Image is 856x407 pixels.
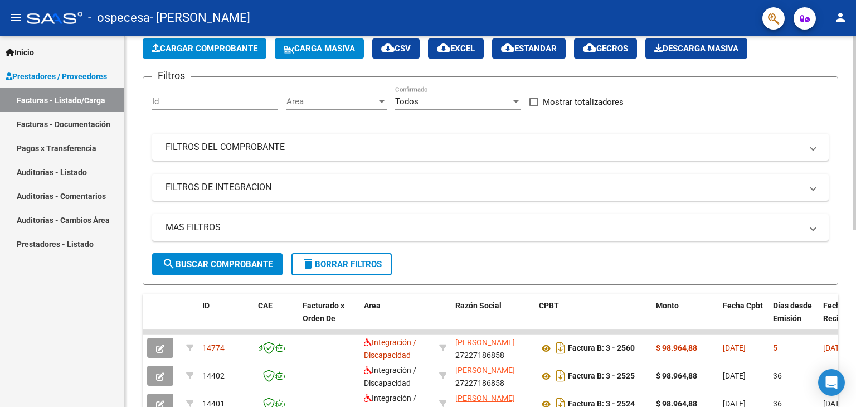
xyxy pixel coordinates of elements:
[583,41,596,55] mat-icon: cloud_download
[162,257,176,270] mat-icon: search
[202,343,225,352] span: 14774
[718,294,769,343] datatable-header-cell: Fecha Cpbt
[152,68,191,84] h3: Filtros
[492,38,566,59] button: Estandar
[455,394,515,403] span: [PERSON_NAME]
[651,294,718,343] datatable-header-cell: Monto
[152,43,257,54] span: Cargar Comprobante
[455,338,515,347] span: [PERSON_NAME]
[152,214,829,241] mat-expansion-panel-header: MAS FILTROS
[162,259,273,269] span: Buscar Comprobante
[723,301,763,310] span: Fecha Cpbt
[451,294,534,343] datatable-header-cell: Razón Social
[381,41,395,55] mat-icon: cloud_download
[143,38,266,59] button: Cargar Comprobante
[823,343,846,352] span: [DATE]
[645,38,747,59] button: Descarga Masiva
[202,371,225,380] span: 14402
[656,371,697,380] strong: $ 98.964,88
[286,96,377,106] span: Area
[723,371,746,380] span: [DATE]
[303,301,344,323] span: Facturado x Orden De
[568,372,635,381] strong: Factura B: 3 - 2525
[437,41,450,55] mat-icon: cloud_download
[437,43,475,54] span: EXCEL
[818,369,845,396] div: Open Intercom Messenger
[6,70,107,83] span: Prestadores / Proveedores
[501,43,557,54] span: Estandar
[769,294,819,343] datatable-header-cell: Días desde Emisión
[152,174,829,201] mat-expansion-panel-header: FILTROS DE INTEGRACION
[301,257,315,270] mat-icon: delete
[553,339,568,357] i: Descargar documento
[381,43,411,54] span: CSV
[166,221,802,234] mat-panel-title: MAS FILTROS
[428,38,484,59] button: EXCEL
[301,259,382,269] span: Borrar Filtros
[152,134,829,161] mat-expansion-panel-header: FILTROS DEL COMPROBANTE
[656,343,697,352] strong: $ 98.964,88
[152,253,283,275] button: Buscar Comprobante
[656,301,679,310] span: Monto
[654,43,738,54] span: Descarga Masiva
[723,343,746,352] span: [DATE]
[455,336,530,360] div: 27227186858
[834,11,847,24] mat-icon: person
[166,141,802,153] mat-panel-title: FILTROS DEL COMPROBANTE
[543,95,624,109] span: Mostrar totalizadores
[773,301,812,323] span: Días desde Emisión
[568,344,635,353] strong: Factura B: 3 - 2560
[645,38,747,59] app-download-masive: Descarga masiva de comprobantes (adjuntos)
[298,294,359,343] datatable-header-cell: Facturado x Orden De
[364,338,416,360] span: Integración / Discapacidad
[254,294,298,343] datatable-header-cell: CAE
[284,43,355,54] span: Carga Masiva
[166,181,802,193] mat-panel-title: FILTROS DE INTEGRACION
[198,294,254,343] datatable-header-cell: ID
[275,38,364,59] button: Carga Masiva
[291,253,392,275] button: Borrar Filtros
[9,11,22,24] mat-icon: menu
[395,96,419,106] span: Todos
[553,367,568,385] i: Descargar documento
[583,43,628,54] span: Gecros
[773,371,782,380] span: 36
[150,6,250,30] span: - [PERSON_NAME]
[455,301,502,310] span: Razón Social
[372,38,420,59] button: CSV
[88,6,150,30] span: - ospecesa
[823,301,854,323] span: Fecha Recibido
[364,366,416,387] span: Integración / Discapacidad
[534,294,651,343] datatable-header-cell: CPBT
[455,366,515,375] span: [PERSON_NAME]
[202,301,210,310] span: ID
[6,46,34,59] span: Inicio
[574,38,637,59] button: Gecros
[773,343,777,352] span: 5
[364,301,381,310] span: Area
[258,301,273,310] span: CAE
[539,301,559,310] span: CPBT
[455,364,530,387] div: 27227186858
[501,41,514,55] mat-icon: cloud_download
[359,294,435,343] datatable-header-cell: Area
